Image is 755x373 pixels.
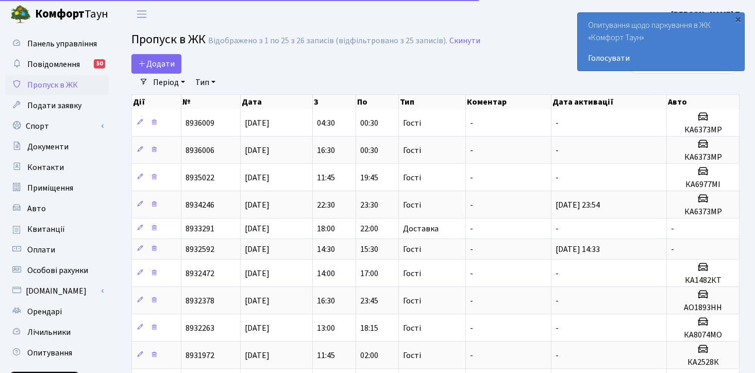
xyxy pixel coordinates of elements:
[671,180,735,190] h5: КА6977МІ
[27,162,64,173] span: Контакти
[245,323,270,334] span: [DATE]
[131,54,181,74] a: Додати
[470,145,473,156] span: -
[5,301,108,322] a: Орендарі
[186,199,214,211] span: 8934246
[245,199,270,211] span: [DATE]
[5,54,108,75] a: Повідомлення50
[360,145,378,156] span: 00:30
[208,36,447,46] div: Відображено з 1 по 25 з 26 записів (відфільтровано з 25 записів).
[403,351,421,360] span: Гості
[186,145,214,156] span: 8936006
[186,244,214,255] span: 8932592
[27,182,73,194] span: Приміщення
[470,323,473,334] span: -
[5,322,108,343] a: Лічильники
[313,95,356,109] th: З
[671,223,674,234] span: -
[470,117,473,129] span: -
[186,350,214,361] span: 8931972
[317,295,335,307] span: 16:30
[27,59,80,70] span: Повідомлення
[27,203,46,214] span: Авто
[5,281,108,301] a: [DOMAIN_NAME]
[27,244,55,256] span: Оплати
[245,295,270,307] span: [DATE]
[5,240,108,260] a: Оплати
[186,295,214,307] span: 8932378
[667,95,740,109] th: Авто
[470,199,473,211] span: -
[470,172,473,183] span: -
[27,327,71,338] span: Лічильники
[671,207,735,217] h5: КА6373МР
[186,172,214,183] span: 8935022
[556,199,600,211] span: [DATE] 23:54
[317,244,335,255] span: 14:30
[317,350,335,361] span: 11:45
[588,52,734,64] a: Голосувати
[360,244,378,255] span: 15:30
[671,8,743,21] a: [PERSON_NAME] П.
[27,38,97,49] span: Панель управління
[186,323,214,334] span: 8932263
[671,303,735,313] h5: АО1893НН
[5,260,108,281] a: Особові рахунки
[466,95,551,109] th: Коментар
[245,244,270,255] span: [DATE]
[360,268,378,279] span: 17:00
[27,79,78,91] span: Пропуск в ЖК
[360,172,378,183] span: 19:45
[671,244,674,255] span: -
[360,350,378,361] span: 02:00
[317,172,335,183] span: 11:45
[317,268,335,279] span: 14:00
[5,95,108,116] a: Подати заявку
[27,306,62,317] span: Орендарі
[5,137,108,157] a: Документи
[671,125,735,135] h5: КА6373МР
[5,219,108,240] a: Квитанції
[149,74,189,91] a: Період
[470,295,473,307] span: -
[5,33,108,54] a: Панель управління
[403,225,439,233] span: Доставка
[317,199,335,211] span: 22:30
[27,224,65,235] span: Квитанції
[360,199,378,211] span: 23:30
[403,174,421,182] span: Гості
[138,58,175,70] span: Додати
[94,59,105,69] div: 50
[186,268,214,279] span: 8932472
[245,350,270,361] span: [DATE]
[186,117,214,129] span: 8936009
[186,223,214,234] span: 8933291
[27,100,81,111] span: Подати заявку
[671,152,735,162] h5: КА6373МР
[578,13,744,71] div: Опитування щодо паркування в ЖК «Комфорт Таун»
[556,223,559,234] span: -
[10,4,31,25] img: logo.png
[360,295,378,307] span: 23:45
[245,268,270,279] span: [DATE]
[403,245,421,253] span: Гості
[470,268,473,279] span: -
[245,145,270,156] span: [DATE]
[733,14,743,24] div: ×
[131,30,206,48] span: Пропуск в ЖК
[245,117,270,129] span: [DATE]
[671,330,735,340] h5: КА8074МО
[556,145,559,156] span: -
[35,6,108,23] span: Таун
[5,343,108,363] a: Опитування
[556,295,559,307] span: -
[317,223,335,234] span: 18:00
[360,223,378,234] span: 22:00
[241,95,313,109] th: Дата
[360,323,378,334] span: 18:15
[317,323,335,334] span: 13:00
[403,201,421,209] span: Гості
[5,116,108,137] a: Спорт
[132,95,181,109] th: Дії
[470,350,473,361] span: -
